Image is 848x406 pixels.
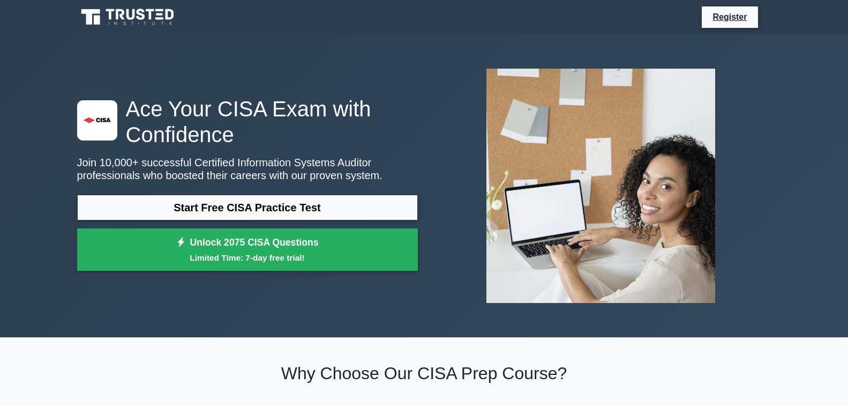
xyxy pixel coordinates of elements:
a: Start Free CISA Practice Test [77,195,418,220]
small: Limited Time: 7-day free trial! [91,252,404,264]
a: Unlock 2075 CISA QuestionsLimited Time: 7-day free trial! [77,228,418,271]
a: Register [706,10,753,24]
h2: Why Choose Our CISA Prep Course? [77,363,771,383]
p: Join 10,000+ successful Certified Information Systems Auditor professionals who boosted their car... [77,156,418,182]
h1: Ace Your CISA Exam with Confidence [77,96,418,147]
